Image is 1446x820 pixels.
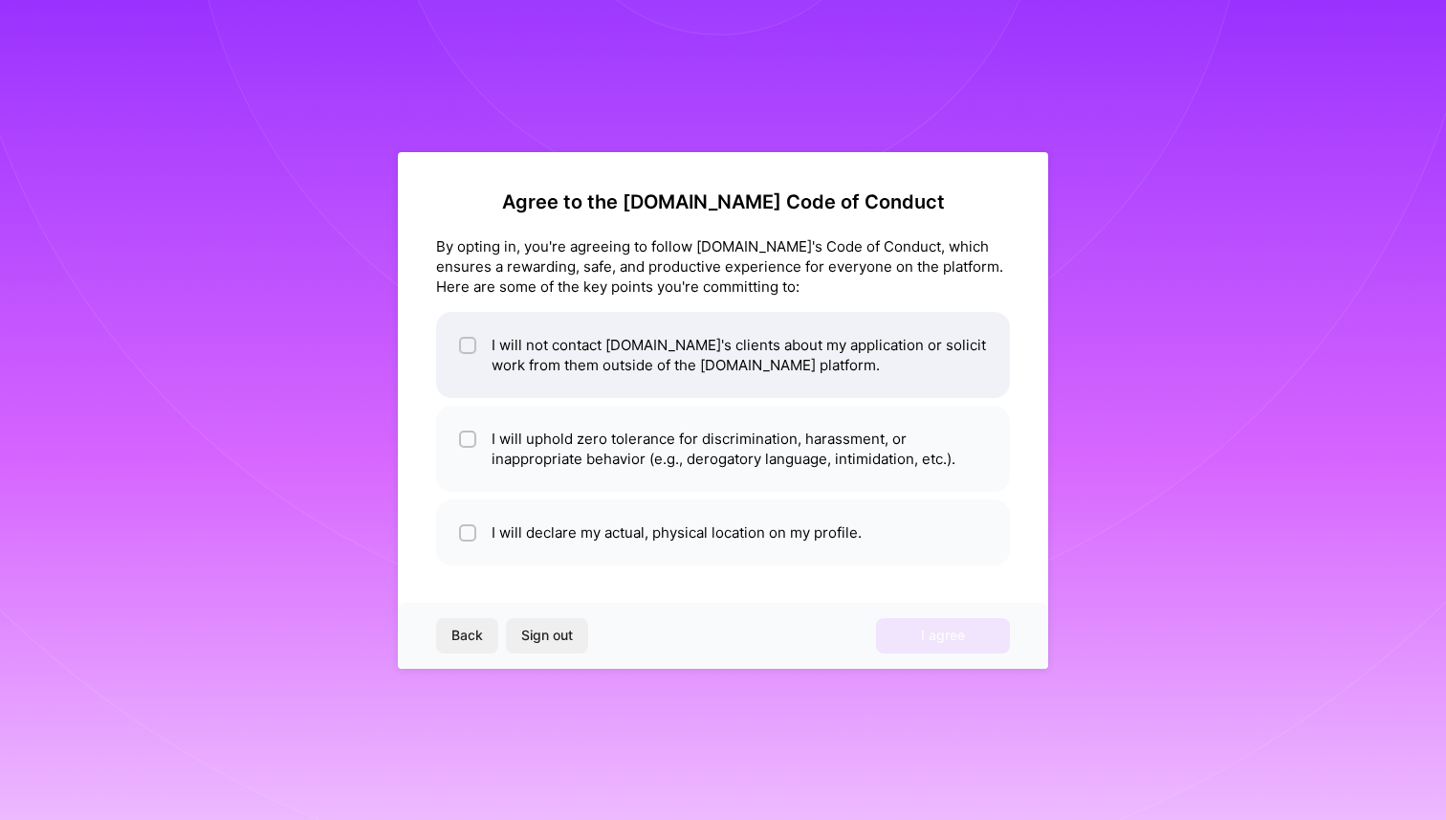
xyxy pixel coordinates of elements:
[436,499,1010,565] li: I will declare my actual, physical location on my profile.
[436,618,498,653] button: Back
[436,236,1010,297] div: By opting in, you're agreeing to follow [DOMAIN_NAME]'s Code of Conduct, which ensures a rewardin...
[436,406,1010,492] li: I will uphold zero tolerance for discrimination, harassment, or inappropriate behavior (e.g., der...
[451,626,483,645] span: Back
[436,312,1010,398] li: I will not contact [DOMAIN_NAME]'s clients about my application or solicit work from them outside...
[521,626,573,645] span: Sign out
[436,190,1010,213] h2: Agree to the [DOMAIN_NAME] Code of Conduct
[506,618,588,653] button: Sign out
